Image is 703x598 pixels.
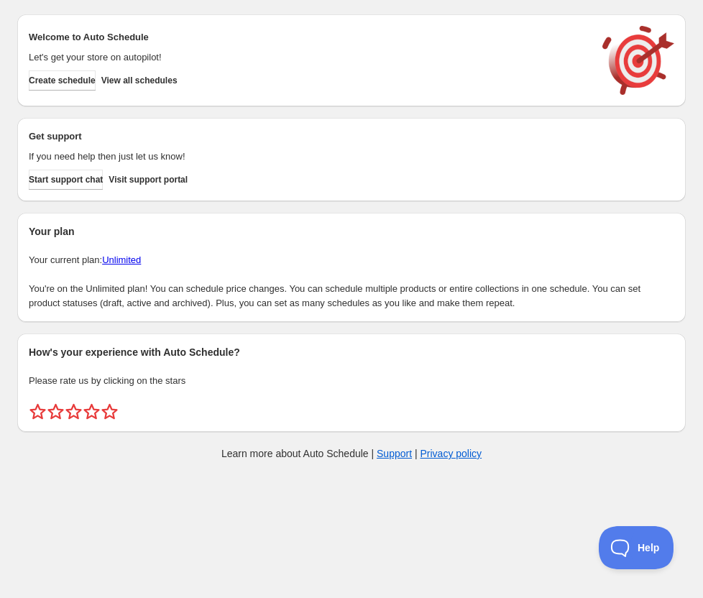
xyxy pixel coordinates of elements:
[29,345,674,359] h2: How's your experience with Auto Schedule?
[599,526,674,569] iframe: Toggle Customer Support
[101,75,178,86] span: View all schedules
[29,374,674,388] p: Please rate us by clicking on the stars
[421,448,482,459] a: Privacy policy
[29,70,96,91] button: Create schedule
[29,282,674,310] p: You're on the Unlimited plan! You can schedule price changes. You can schedule multiple products ...
[29,253,674,267] p: Your current plan:
[221,446,482,461] p: Learn more about Auto Schedule | |
[101,70,178,91] button: View all schedules
[29,170,103,190] a: Start support chat
[109,174,188,185] span: Visit support portal
[377,448,412,459] a: Support
[109,170,188,190] a: Visit support portal
[102,254,141,265] a: Unlimited
[29,224,674,239] h2: Your plan
[29,149,588,164] p: If you need help then just let us know!
[29,174,103,185] span: Start support chat
[29,30,588,45] h2: Welcome to Auto Schedule
[29,129,588,144] h2: Get support
[29,50,588,65] p: Let's get your store on autopilot!
[29,75,96,86] span: Create schedule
